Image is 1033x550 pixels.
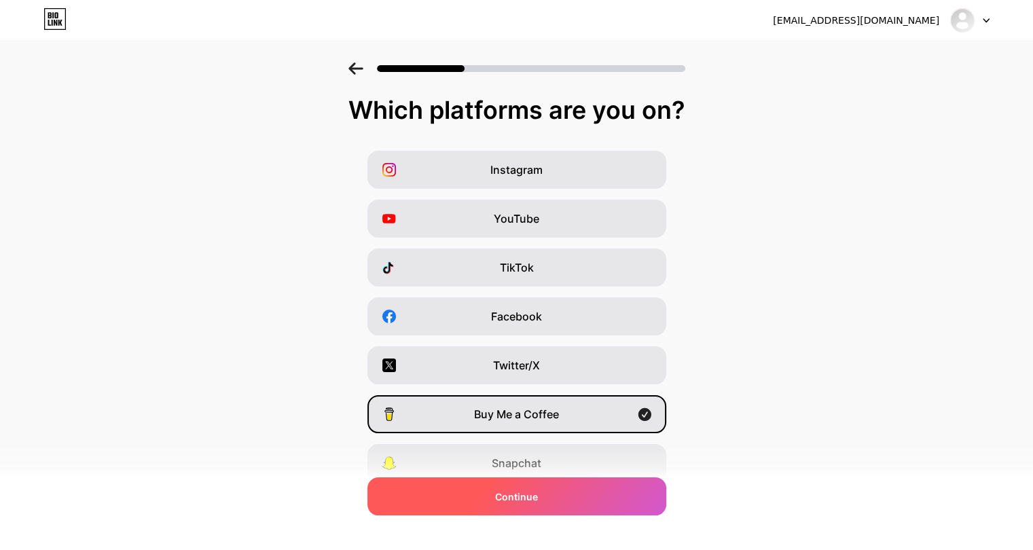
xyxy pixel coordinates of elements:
span: YouTube [494,210,539,227]
span: Twitter/X [493,357,540,373]
span: Instagram [490,162,543,178]
div: [EMAIL_ADDRESS][DOMAIN_NAME] [773,14,939,28]
img: Shawn Chng [949,7,975,33]
span: Snapchat [492,455,541,471]
span: TikTok [500,259,534,276]
div: Which platforms are you on? [14,96,1019,124]
span: Facebook [491,308,542,325]
span: Continue [495,490,538,504]
span: Buy Me a Coffee [474,406,559,422]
